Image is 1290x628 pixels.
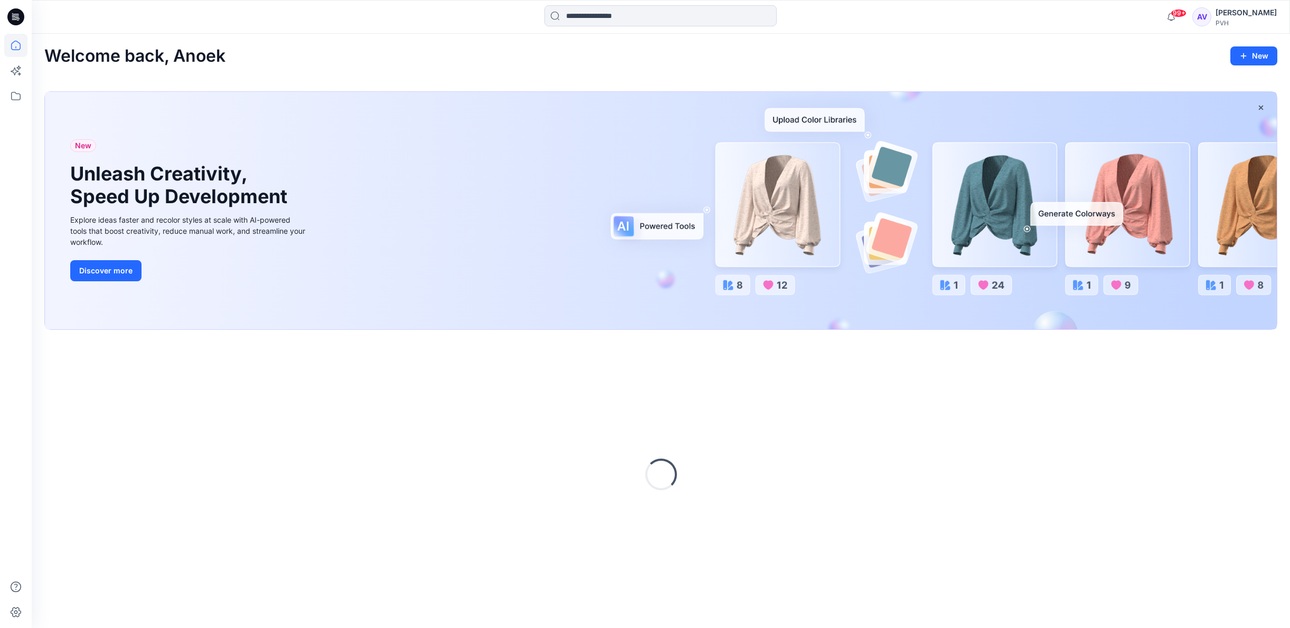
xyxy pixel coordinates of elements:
[44,46,225,66] h2: Welcome back, Anoek
[1192,7,1211,26] div: AV
[1216,19,1277,27] div: PVH
[70,260,142,281] button: Discover more
[1171,9,1187,17] span: 99+
[70,260,308,281] a: Discover more
[1216,6,1277,19] div: [PERSON_NAME]
[1230,46,1277,65] button: New
[70,214,308,248] div: Explore ideas faster and recolor styles at scale with AI-powered tools that boost creativity, red...
[75,139,91,152] span: New
[70,163,292,208] h1: Unleash Creativity, Speed Up Development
